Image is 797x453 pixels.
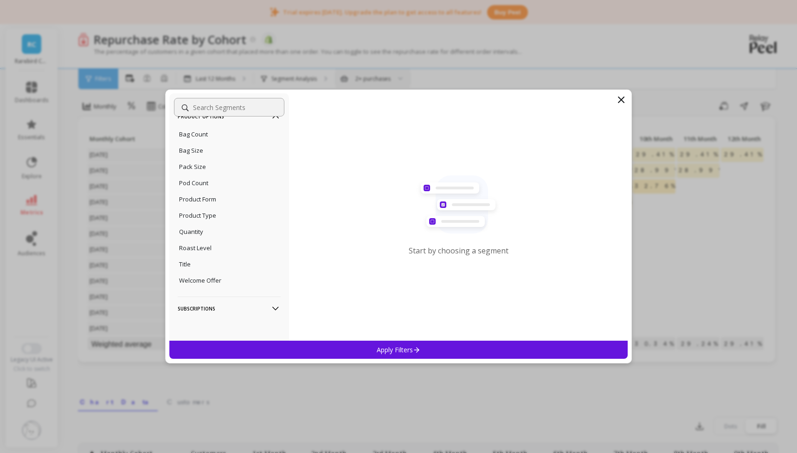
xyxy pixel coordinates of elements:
p: Pod Count [179,179,208,187]
p: Subscriptions [178,297,281,320]
p: Pack Size [179,162,206,171]
p: Title [179,260,191,268]
input: Search Segments [174,98,284,116]
p: Quantity [179,227,203,236]
p: Roast Level [179,244,212,252]
p: Start by choosing a segment [409,246,508,256]
p: Bag Size [179,146,203,155]
p: Welcome Offer [179,276,221,285]
p: Product Type [179,211,216,220]
p: Bag Count [179,130,208,138]
p: Apply Filters [377,345,421,354]
p: Product Form [179,195,216,203]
